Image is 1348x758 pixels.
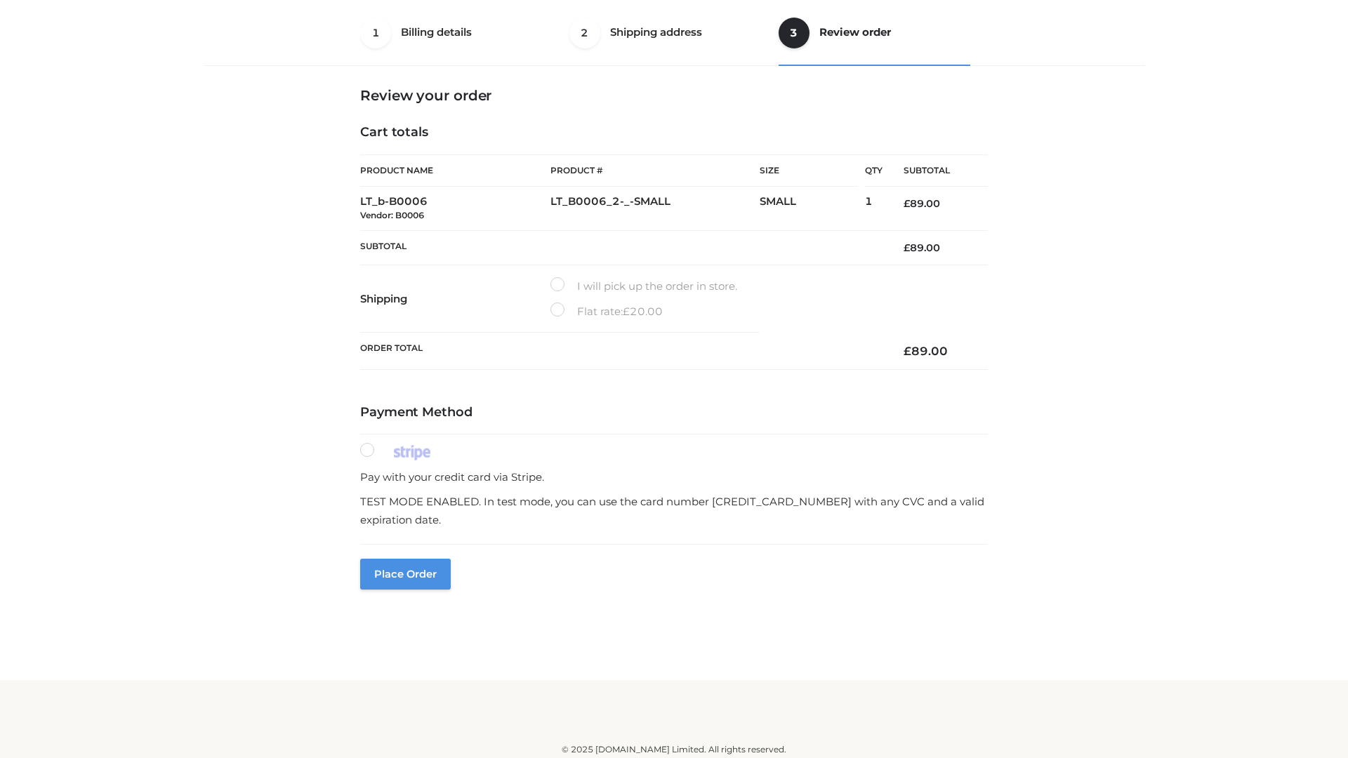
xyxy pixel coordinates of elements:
span: £ [904,344,911,358]
small: Vendor: B0006 [360,210,424,220]
bdi: 89.00 [904,197,940,210]
th: Order Total [360,333,883,370]
p: Pay with your credit card via Stripe. [360,468,988,486]
th: Size [760,155,858,187]
bdi: 89.00 [904,344,948,358]
p: TEST MODE ENABLED. In test mode, you can use the card number [CREDIT_CARD_NUMBER] with any CVC an... [360,493,988,528]
td: SMALL [760,187,865,231]
bdi: 89.00 [904,241,940,254]
h4: Cart totals [360,125,988,140]
label: I will pick up the order in store. [550,277,737,295]
th: Product Name [360,154,550,187]
h4: Payment Method [360,405,988,420]
bdi: 20.00 [623,305,663,318]
td: LT_B0006_2-_-SMALL [550,187,760,231]
th: Subtotal [360,230,883,265]
span: £ [904,197,910,210]
h3: Review your order [360,87,988,104]
td: LT_b-B0006 [360,187,550,231]
th: Qty [865,154,883,187]
th: Shipping [360,265,550,333]
div: © 2025 [DOMAIN_NAME] Limited. All rights reserved. [209,743,1139,757]
td: 1 [865,187,883,231]
label: Flat rate: [550,302,663,321]
th: Subtotal [883,155,988,187]
span: £ [623,305,630,318]
span: £ [904,241,910,254]
th: Product # [550,154,760,187]
button: Place order [360,559,451,590]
